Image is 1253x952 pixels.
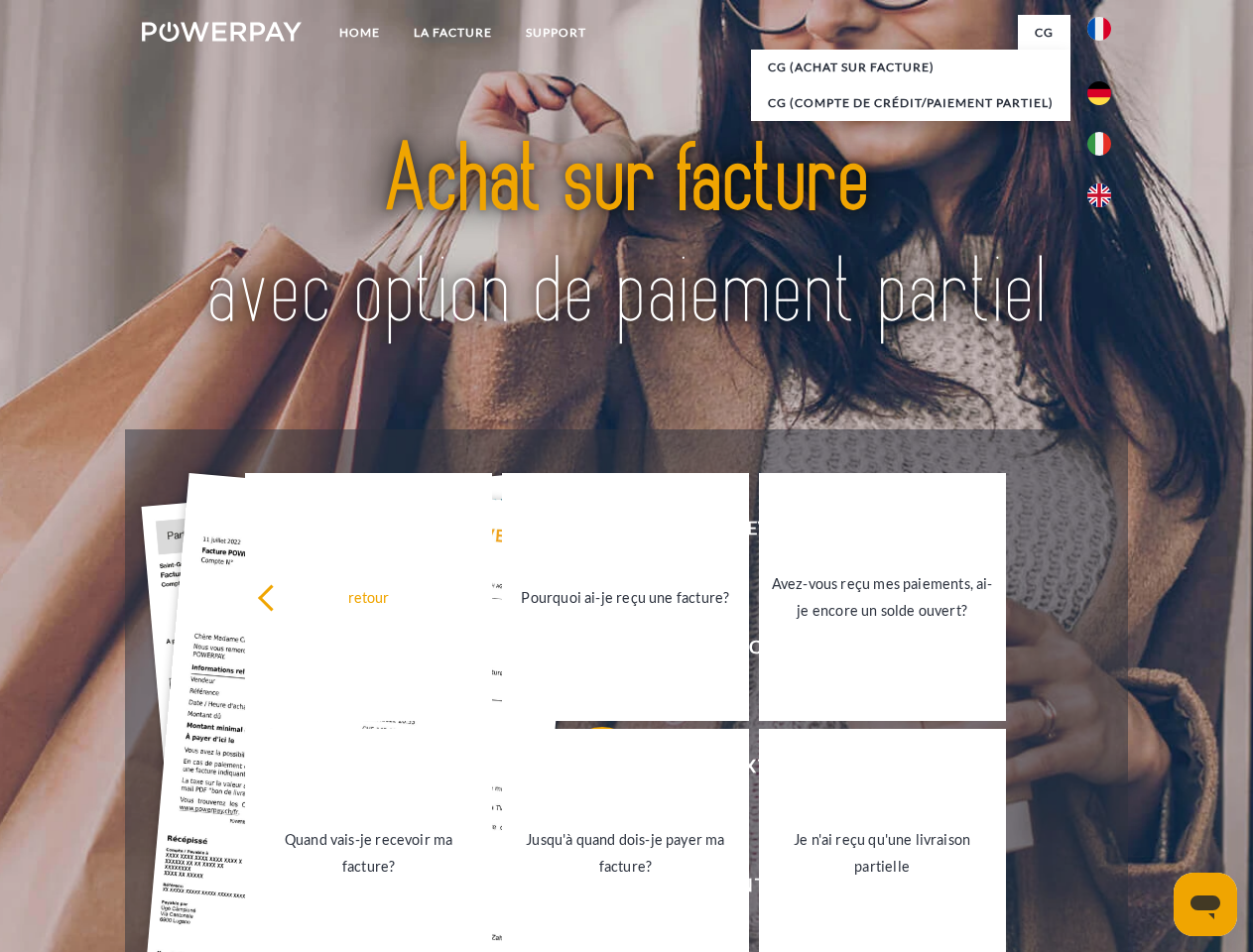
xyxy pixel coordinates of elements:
img: de [1087,81,1111,105]
iframe: Bouton de lancement de la fenêtre de messagerie [1174,873,1237,936]
img: en [1087,183,1111,207]
img: logo-powerpay-white.svg [142,22,302,42]
a: CG (Compte de crédit/paiement partiel) [751,85,1070,121]
a: CG (achat sur facture) [751,50,1070,85]
a: LA FACTURE [397,15,509,51]
a: Home [322,15,397,51]
a: Support [509,15,603,51]
img: fr [1087,17,1111,41]
div: Je n'ai reçu qu'une livraison partielle [771,826,994,880]
a: CG [1018,15,1070,51]
img: it [1087,132,1111,156]
div: Avez-vous reçu mes paiements, ai-je encore un solde ouvert? [771,570,994,624]
img: title-powerpay_fr.svg [189,95,1064,380]
div: retour [257,583,480,610]
a: Avez-vous reçu mes paiements, ai-je encore un solde ouvert? [759,473,1006,721]
div: Jusqu'à quand dois-je payer ma facture? [514,826,737,880]
div: Quand vais-je recevoir ma facture? [257,826,480,880]
div: Pourquoi ai-je reçu une facture? [514,583,737,610]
